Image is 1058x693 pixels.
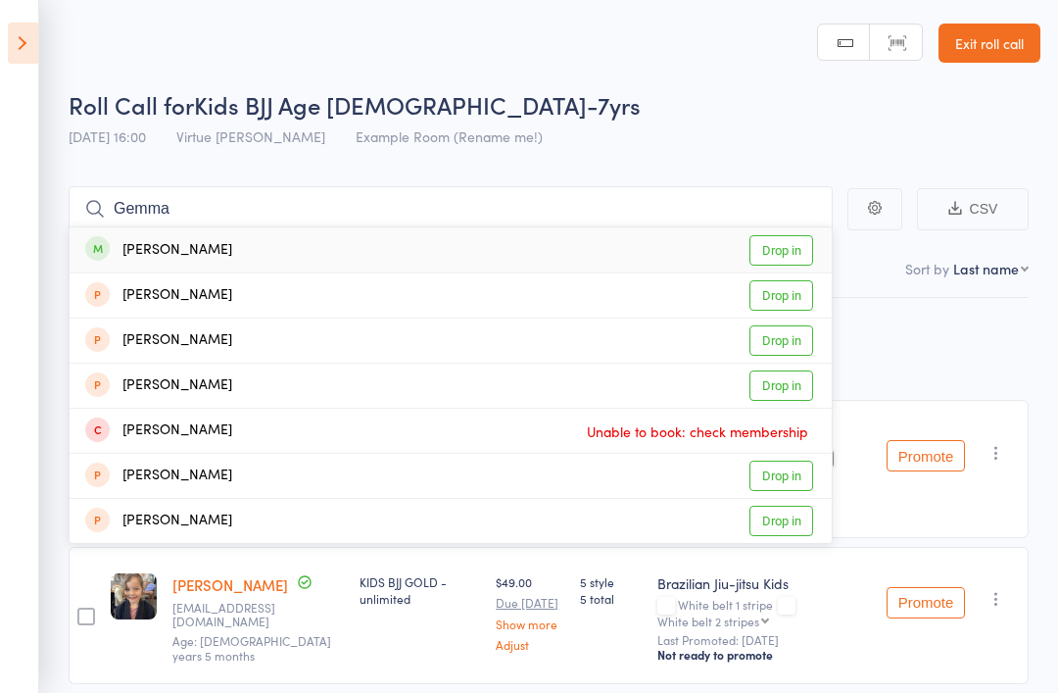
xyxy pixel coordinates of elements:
[69,88,194,121] span: Roll Call for
[953,259,1019,278] div: Last name
[749,506,813,536] a: Drop in
[938,24,1040,63] a: Exit roll call
[85,239,232,262] div: [PERSON_NAME]
[749,461,813,491] a: Drop in
[657,633,871,647] small: Last Promoted: [DATE]
[749,280,813,311] a: Drop in
[582,417,813,446] span: Unable to book: check membership
[194,88,641,121] span: Kids BJJ Age [DEMOGRAPHIC_DATA]-7yrs
[85,510,232,532] div: [PERSON_NAME]
[69,186,833,231] input: Search by name
[172,574,288,595] a: [PERSON_NAME]
[172,601,300,629] small: matt_gohl@yahoo.com.au
[360,573,481,607] div: KIDS BJJ GOLD - unlimited
[172,632,331,663] span: Age: [DEMOGRAPHIC_DATA] years 5 months
[85,374,232,397] div: [PERSON_NAME]
[496,596,563,610] small: Due [DATE]
[496,618,563,630] a: Show more
[496,573,563,651] div: $49.00
[496,638,563,651] a: Adjust
[85,465,232,487] div: [PERSON_NAME]
[887,440,965,471] button: Promote
[749,235,813,266] a: Drop in
[657,573,871,593] div: Brazilian Jiu-jitsu Kids
[85,284,232,307] div: [PERSON_NAME]
[85,329,232,352] div: [PERSON_NAME]
[356,126,543,146] span: Example Room (Rename me!)
[749,325,813,356] a: Drop in
[657,615,759,627] div: White belt 2 stripes
[580,573,643,590] span: 5 style
[657,647,871,663] div: Not ready to promote
[749,371,813,401] a: Drop in
[887,587,965,619] button: Promote
[905,259,949,278] label: Sort by
[69,126,146,146] span: [DATE] 16:00
[917,188,1029,230] button: CSV
[111,573,157,619] img: image1752213719.png
[580,590,643,607] span: 5 total
[85,420,232,442] div: [PERSON_NAME]
[176,126,325,146] span: Virtue [PERSON_NAME]
[657,598,871,627] div: White belt 1 stripe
